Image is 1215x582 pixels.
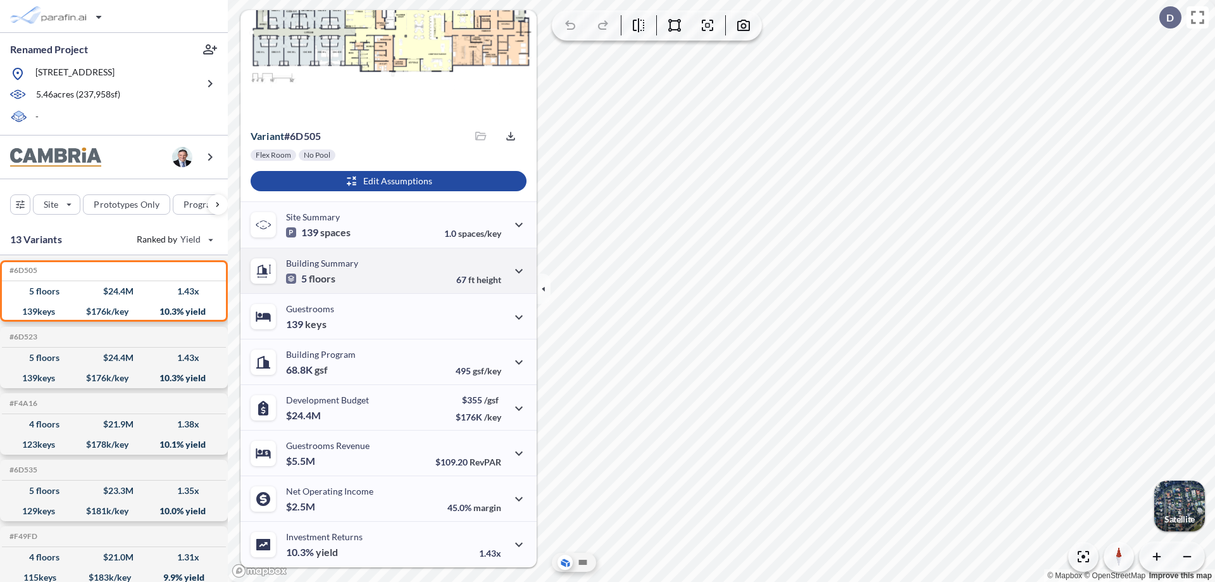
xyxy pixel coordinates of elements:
p: Prototypes Only [94,198,159,211]
span: Yield [180,233,201,246]
img: Switcher Image [1154,481,1205,531]
p: Development Budget [286,395,369,405]
span: keys [305,318,327,331]
p: Site [44,198,58,211]
p: # 6d505 [251,130,321,142]
span: gsf [315,364,328,376]
p: 5 [286,272,335,285]
span: gsf/key [473,365,501,376]
p: 1.43x [479,548,501,559]
p: $176K [456,412,501,422]
h5: Click to copy the code [7,332,37,341]
span: Variant [251,130,284,142]
p: 1.0 [444,228,501,239]
p: 45.0% [447,502,501,513]
p: Edit Assumptions [363,175,432,187]
p: 139 [286,318,327,331]
p: $24.4M [286,409,323,422]
p: [STREET_ADDRESS] [35,66,115,82]
p: $5.5M [286,455,317,467]
button: Site [33,194,80,215]
p: 5.46 acres ( 237,958 sf) [36,88,120,102]
span: height [477,274,501,285]
p: Building Program [286,349,356,360]
span: spaces [320,226,351,239]
p: 67 [456,274,501,285]
p: 68.8K [286,364,328,376]
h5: Click to copy the code [7,399,37,408]
p: 139 [286,226,351,239]
p: No Pool [304,150,330,160]
span: margin [473,502,501,513]
span: /key [484,412,501,422]
p: $2.5M [286,500,317,513]
button: Switcher ImageSatellite [1154,481,1205,531]
a: Mapbox [1047,571,1082,580]
button: Aerial View [558,555,573,570]
a: Mapbox homepage [232,564,287,578]
span: RevPAR [470,457,501,467]
p: Investment Returns [286,531,363,542]
button: Program [173,194,241,215]
p: 495 [456,365,501,376]
p: Renamed Project [10,42,88,56]
h5: Click to copy the code [7,266,37,275]
p: Site Summary [286,212,340,222]
p: - [35,110,39,125]
p: Guestrooms Revenue [286,440,370,451]
p: D [1166,12,1174,23]
p: 10.3% [286,546,338,559]
span: spaces/key [458,228,501,239]
img: user logo [172,147,192,167]
h5: Click to copy the code [7,465,37,474]
p: $109.20 [435,457,501,467]
img: BrandImage [10,148,101,167]
p: $355 [456,395,501,405]
a: OpenStreetMap [1084,571,1145,580]
h5: Click to copy the code [7,532,37,541]
a: Improve this map [1149,571,1212,580]
span: yield [316,546,338,559]
button: Site Plan [575,555,590,570]
p: Building Summary [286,258,358,269]
span: /gsf [484,395,499,405]
p: Satellite [1164,514,1195,524]
p: Net Operating Income [286,486,373,497]
p: 13 Variants [10,232,62,247]
p: Program [184,198,219,211]
button: Edit Assumptions [251,171,526,191]
span: floors [309,272,335,285]
span: ft [468,274,475,285]
p: Flex Room [256,150,291,160]
p: Guestrooms [286,303,334,314]
button: Ranked by Yield [127,229,221,250]
button: Prototypes Only [83,194,170,215]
